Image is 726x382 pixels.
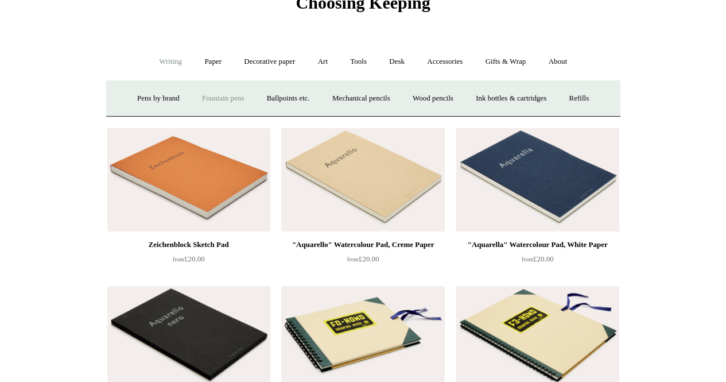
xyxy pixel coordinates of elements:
[522,256,533,263] span: from
[284,238,441,252] div: "Aquarello" Watercolour Pad, Creme Paper
[456,128,619,231] img: "Aquarella" Watercolour Pad, White Paper
[347,256,359,263] span: from
[173,256,184,263] span: from
[347,254,379,263] span: £20.00
[340,47,377,77] a: Tools
[379,47,415,77] a: Desk
[107,128,270,231] a: Zeichenblock Sketch Pad Zeichenblock Sketch Pad
[465,83,557,114] a: Ink bottles & cartridges
[234,47,305,77] a: Decorative paper
[456,238,619,285] a: "Aquarella" Watercolour Pad, White Paper from£20.00
[475,47,536,77] a: Gifts & Wrap
[281,128,444,231] a: "Aquarello" Watercolour Pad, Creme Paper "Aquarello" Watercolour Pad, Creme Paper
[194,47,232,77] a: Paper
[107,128,270,231] img: Zeichenblock Sketch Pad
[417,47,473,77] a: Accessories
[107,238,270,285] a: Zeichenblock Sketch Pad from£20.00
[402,83,464,114] a: Wood pencils
[281,128,444,231] img: "Aquarello" Watercolour Pad, Creme Paper
[558,83,599,114] a: Refills
[322,83,401,114] a: Mechanical pencils
[296,2,430,10] a: Choosing Keeping
[281,238,444,285] a: "Aquarello" Watercolour Pad, Creme Paper from£20.00
[456,128,619,231] a: "Aquarella" Watercolour Pad, White Paper "Aquarella" Watercolour Pad, White Paper
[538,47,577,77] a: About
[192,83,254,114] a: Fountain pens
[522,254,554,263] span: £20.00
[459,238,616,252] div: "Aquarella" Watercolour Pad, White Paper
[308,47,338,77] a: Art
[257,83,320,114] a: Ballpoints etc.
[110,238,267,252] div: Zeichenblock Sketch Pad
[149,47,192,77] a: Writing
[173,254,205,263] span: £20.00
[127,83,190,114] a: Pens by brand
